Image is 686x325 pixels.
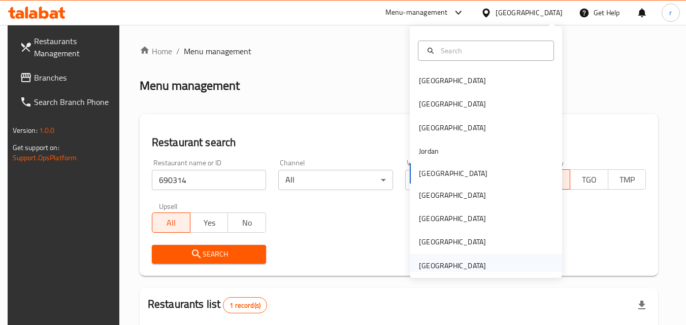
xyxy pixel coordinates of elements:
div: All [278,170,393,190]
span: TGO [574,172,604,187]
a: Home [140,45,172,57]
span: 1.0.0 [39,124,55,137]
div: [GEOGRAPHIC_DATA] [419,260,486,271]
label: Upsell [159,202,178,209]
div: All [405,170,519,190]
li: / [176,45,180,57]
span: TMP [612,172,642,187]
span: No [232,215,262,230]
span: Yes [194,215,224,230]
button: All [152,212,190,233]
span: Menu management [184,45,251,57]
div: [GEOGRAPHIC_DATA] [419,236,486,247]
h2: Restaurants list [148,297,267,313]
div: [GEOGRAPHIC_DATA] [419,98,486,110]
div: Jordan [419,146,439,157]
div: [GEOGRAPHIC_DATA] [496,7,563,18]
span: Branches [34,71,114,84]
input: Search [437,45,547,56]
button: No [227,212,266,233]
button: TMP [608,169,646,190]
div: [GEOGRAPHIC_DATA] [419,122,486,133]
a: Branches [12,65,122,90]
span: Search [160,248,258,261]
div: [GEOGRAPHIC_DATA] [419,190,486,201]
button: TGO [570,169,608,190]
div: Total records count [223,297,267,313]
a: Search Branch Phone [12,90,122,114]
div: [GEOGRAPHIC_DATA] [419,213,486,224]
input: Search for restaurant name or ID.. [152,170,266,190]
span: Version: [13,124,38,137]
button: Search [152,245,266,264]
nav: breadcrumb [140,45,659,57]
span: 1 record(s) [223,301,267,310]
a: Support.OpsPlatform [13,151,77,164]
span: All [156,215,186,230]
h2: Restaurant search [152,135,646,150]
div: Export file [630,293,654,317]
a: Restaurants Management [12,29,122,65]
div: Menu-management [385,7,448,19]
span: Restaurants Management [34,35,114,59]
span: Search Branch Phone [34,96,114,108]
span: Get support on: [13,141,59,154]
span: r [669,7,672,18]
div: [GEOGRAPHIC_DATA] [419,75,486,86]
h2: Menu management [140,78,240,94]
button: Yes [190,212,228,233]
